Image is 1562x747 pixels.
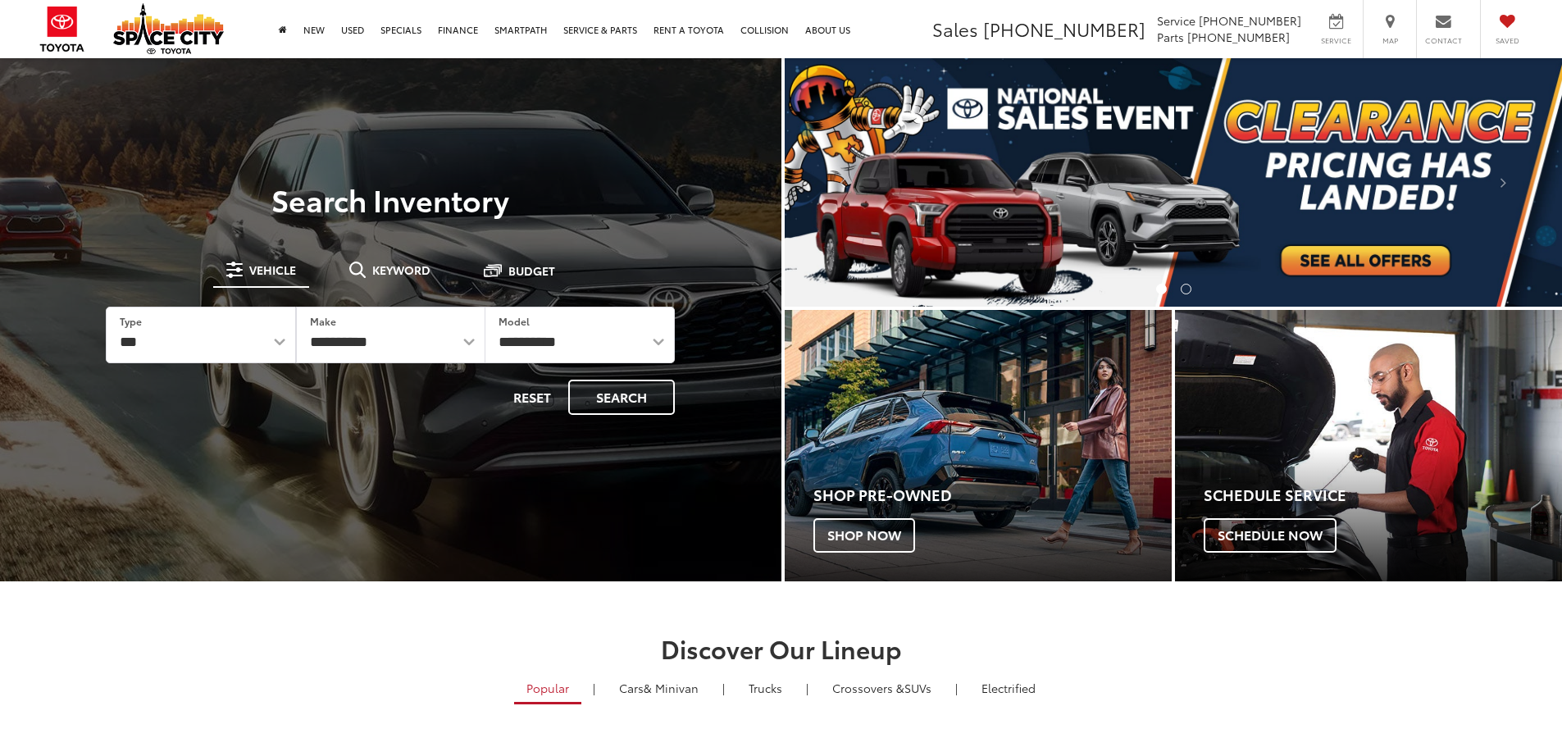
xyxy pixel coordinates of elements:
[1156,284,1167,294] li: Go to slide number 1.
[1181,284,1191,294] li: Go to slide number 2.
[832,680,904,696] span: Crossovers &
[813,518,915,553] span: Shop Now
[1157,12,1195,29] span: Service
[499,314,530,328] label: Model
[969,674,1048,702] a: Electrified
[113,3,224,54] img: Space City Toyota
[813,487,1172,503] h4: Shop Pre-Owned
[644,680,699,696] span: & Minivan
[589,680,599,696] li: |
[1446,91,1562,274] button: Click to view next picture.
[1425,35,1462,46] span: Contact
[1489,35,1525,46] span: Saved
[1204,487,1562,503] h4: Schedule Service
[508,265,555,276] span: Budget
[1372,35,1408,46] span: Map
[1199,12,1301,29] span: [PHONE_NUMBER]
[785,310,1172,581] div: Toyota
[203,635,1359,662] h2: Discover Our Lineup
[785,91,901,274] button: Click to view previous picture.
[1204,518,1337,553] span: Schedule Now
[820,674,944,702] a: SUVs
[802,680,813,696] li: |
[951,680,962,696] li: |
[983,16,1145,42] span: [PHONE_NUMBER]
[718,680,729,696] li: |
[120,314,142,328] label: Type
[249,264,296,276] span: Vehicle
[932,16,978,42] span: Sales
[1175,310,1562,581] a: Schedule Service Schedule Now
[69,183,713,216] h3: Search Inventory
[607,674,711,702] a: Cars
[1187,29,1290,45] span: [PHONE_NUMBER]
[568,380,675,415] button: Search
[514,674,581,704] a: Popular
[736,674,795,702] a: Trucks
[372,264,430,276] span: Keyword
[499,380,565,415] button: Reset
[310,314,336,328] label: Make
[1175,310,1562,581] div: Toyota
[1318,35,1355,46] span: Service
[785,310,1172,581] a: Shop Pre-Owned Shop Now
[1157,29,1184,45] span: Parts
